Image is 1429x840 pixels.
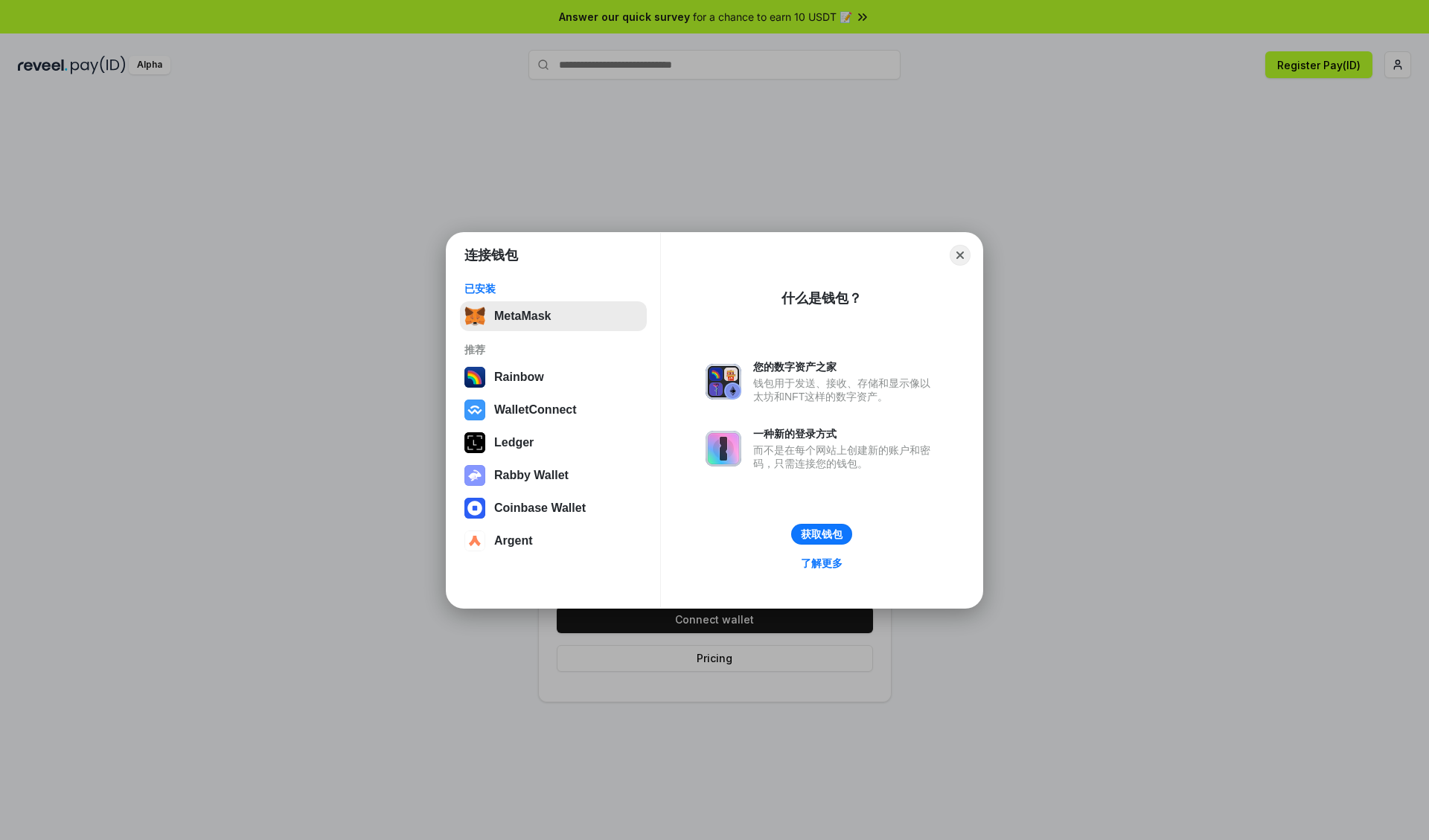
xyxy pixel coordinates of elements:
[494,310,551,323] div: MetaMask
[460,493,647,523] button: Coinbase Wallet
[494,403,577,417] div: WalletConnect
[753,443,938,470] div: 而不是在每个网站上创建新的账户和密码，只需连接您的钱包。
[464,400,485,420] img: svg+xml,%3Csvg%20width%3D%2228%22%20height%3D%2228%22%20viewBox%3D%220%200%2028%2028%22%20fill%3D...
[464,306,485,327] img: svg+xml,%3Csvg%20fill%3D%22none%22%20height%3D%2233%22%20viewBox%3D%220%200%2035%2033%22%20width%...
[753,376,938,403] div: 钱包用于发送、接收、存储和显示像以太坊和NFT这样的数字资产。
[494,371,544,384] div: Rainbow
[464,432,485,453] img: svg+xml,%3Csvg%20xmlns%3D%22http%3A%2F%2Fwww.w3.org%2F2000%2Fsvg%22%20width%3D%2228%22%20height%3...
[460,395,647,425] button: WalletConnect
[464,498,485,519] img: svg+xml,%3Csvg%20width%3D%2228%22%20height%3D%2228%22%20viewBox%3D%220%200%2028%2028%22%20fill%3D...
[781,289,862,307] div: 什么是钱包？
[494,534,533,548] div: Argent
[950,245,971,266] button: Close
[801,528,843,541] div: 获取钱包
[464,530,485,551] img: svg+xml,%3Csvg%20width%3D%2228%22%20height%3D%2228%22%20viewBox%3D%220%200%2028%2028%22%20fill%3D...
[464,465,485,486] img: svg+xml,%3Csvg%20xmlns%3D%22http%3A%2F%2Fwww.w3.org%2F2000%2Fsvg%22%20fill%3D%22none%22%20viewBox...
[464,246,518,264] h1: 连接钱包
[464,367,485,388] img: svg+xml,%3Csvg%20width%3D%22120%22%20height%3D%22120%22%20viewBox%3D%220%200%20120%20120%22%20fil...
[464,343,642,356] div: 推荐
[753,427,938,440] div: 一种新的登录方式
[460,301,647,331] button: MetaMask
[706,364,741,400] img: svg+xml,%3Csvg%20xmlns%3D%22http%3A%2F%2Fwww.w3.org%2F2000%2Fsvg%22%20fill%3D%22none%22%20viewBox...
[791,524,852,545] button: 获取钱包
[494,436,534,449] div: Ledger
[464,282,642,295] div: 已安装
[801,557,843,570] div: 了解更多
[460,461,647,490] button: Rabby Wallet
[460,362,647,392] button: Rainbow
[753,360,938,373] div: 您的数字资产之家
[494,469,569,482] div: Rabby Wallet
[460,428,647,458] button: Ledger
[792,554,851,573] a: 了解更多
[460,526,647,556] button: Argent
[494,501,586,515] div: Coinbase Wallet
[706,431,741,467] img: svg+xml,%3Csvg%20xmlns%3D%22http%3A%2F%2Fwww.w3.org%2F2000%2Fsvg%22%20fill%3D%22none%22%20viewBox...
